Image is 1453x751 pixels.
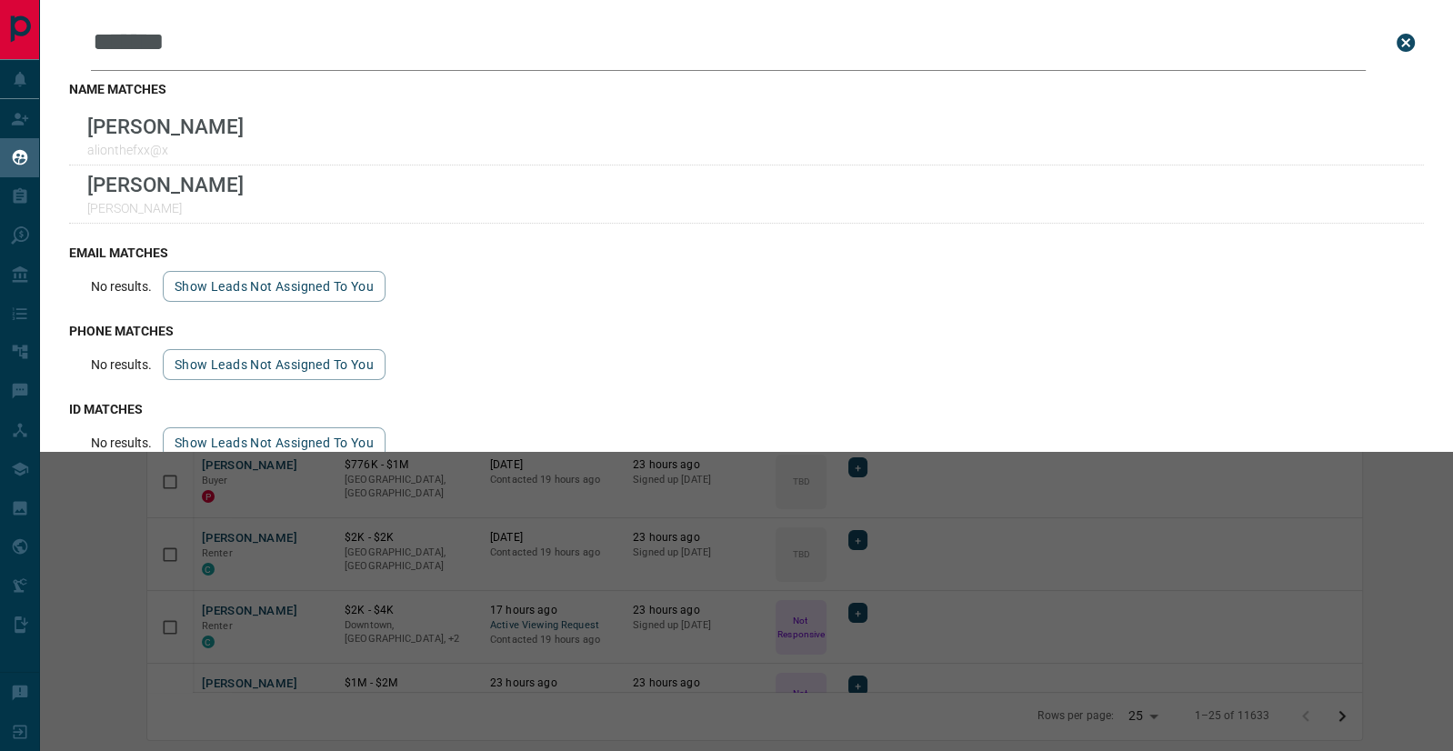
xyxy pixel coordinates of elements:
[91,357,152,372] p: No results.
[69,402,1424,416] h3: id matches
[91,436,152,450] p: No results.
[87,143,244,157] p: alionthefxx@x
[87,115,244,138] p: [PERSON_NAME]
[87,173,244,196] p: [PERSON_NAME]
[163,427,386,458] button: show leads not assigned to you
[69,245,1424,260] h3: email matches
[69,82,1424,96] h3: name matches
[69,324,1424,338] h3: phone matches
[1388,25,1424,61] button: close search bar
[163,349,386,380] button: show leads not assigned to you
[91,279,152,294] p: No results.
[87,201,244,215] p: [PERSON_NAME]
[163,271,386,302] button: show leads not assigned to you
